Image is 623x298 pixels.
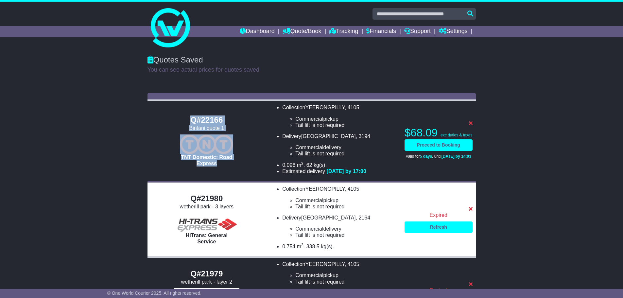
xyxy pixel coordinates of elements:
[441,133,472,137] span: exc duties & taxes
[283,26,321,37] a: Quote/Book
[301,243,303,247] sup: 3
[180,134,233,154] img: TNT Domestic: Road Express
[404,26,431,37] a: Support
[295,226,323,232] span: Commercial
[295,116,323,122] span: Commercial
[295,272,323,278] span: Commercial
[282,104,398,128] li: Collection
[297,244,305,249] span: m .
[295,226,398,232] li: delivery
[297,162,305,168] span: m .
[295,198,323,203] span: Commercial
[356,133,370,139] span: , 3194
[345,105,359,110] span: , 4105
[405,127,438,139] span: $
[151,203,263,210] div: wetherill park - 3 layers
[306,244,320,249] span: 338.5
[405,221,473,233] a: Refresh
[151,125,263,131] div: Bintani quote 1
[151,194,263,203] div: Q#21980
[305,186,344,192] span: YEERONGPILLY
[174,213,239,232] img: HiTrans: General Service
[295,144,398,150] li: delivery
[282,261,398,285] li: Collection
[301,161,303,166] sup: 3
[295,197,398,203] li: pickup
[305,105,344,110] span: YEERONGPILLY
[151,269,263,279] div: Q#21979
[295,145,323,150] span: Commercial
[306,162,312,168] span: 62
[295,122,398,128] li: Tail lift is not required
[356,215,370,220] span: , 2164
[295,279,398,285] li: Tail lift is not required
[345,261,359,267] span: , 4105
[410,127,438,139] span: 68.09
[240,26,275,37] a: Dashboard
[282,244,295,249] span: 0.754
[295,203,398,210] li: Tail lift is not required
[295,272,398,278] li: pickup
[321,244,334,249] span: kg(s).
[439,26,468,37] a: Settings
[282,168,398,174] li: Estimated delivery
[282,133,398,157] li: Delivery
[405,212,473,218] div: Expired
[420,154,432,159] span: 5 days
[301,215,356,220] span: [GEOGRAPHIC_DATA]
[345,186,359,192] span: , 4105
[405,139,473,151] a: Proceed to Booking
[326,168,366,174] span: [DATE] by 17:00
[366,26,396,37] a: Financials
[295,232,398,238] li: Tail lift is not required
[441,154,471,159] span: [DATE] by 14:03
[314,162,327,168] span: kg(s).
[282,215,398,238] li: Delivery
[107,290,202,296] span: © One World Courier 2025. All rights reserved.
[305,261,344,267] span: YEERONGPILLY
[405,154,473,159] p: Valid for , until
[147,55,476,65] div: Quotes Saved
[282,162,295,168] span: 0.096
[301,133,356,139] span: [GEOGRAPHIC_DATA]
[295,150,398,157] li: Tail lift is not required
[329,26,358,37] a: Tracking
[151,115,263,125] div: Q#22166
[181,154,232,166] span: TNT Domestic: Road Express
[151,279,263,285] div: wetherill park - layer 2
[405,287,473,293] div: Expired
[186,233,228,244] span: HiTrans: General Service
[147,66,476,74] p: You can see actual prices for quotes saved
[282,186,398,210] li: Collection
[295,116,398,122] li: pickup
